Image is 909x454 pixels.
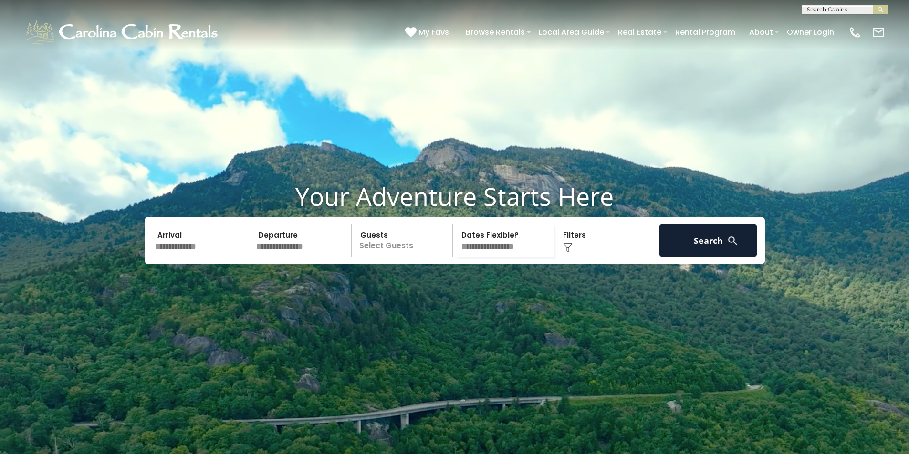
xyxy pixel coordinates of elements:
[872,26,885,39] img: mail-regular-white.png
[744,24,778,40] a: About
[24,18,222,47] img: White-1-1-2.png
[418,26,449,38] span: My Favs
[659,224,758,257] button: Search
[534,24,609,40] a: Local Area Guide
[405,26,451,39] a: My Favs
[670,24,740,40] a: Rental Program
[355,224,453,257] p: Select Guests
[782,24,839,40] a: Owner Login
[848,26,862,39] img: phone-regular-white.png
[563,243,573,252] img: filter--v1.png
[7,182,902,211] h1: Your Adventure Starts Here
[461,24,530,40] a: Browse Rentals
[727,235,739,247] img: search-regular-white.png
[613,24,666,40] a: Real Estate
